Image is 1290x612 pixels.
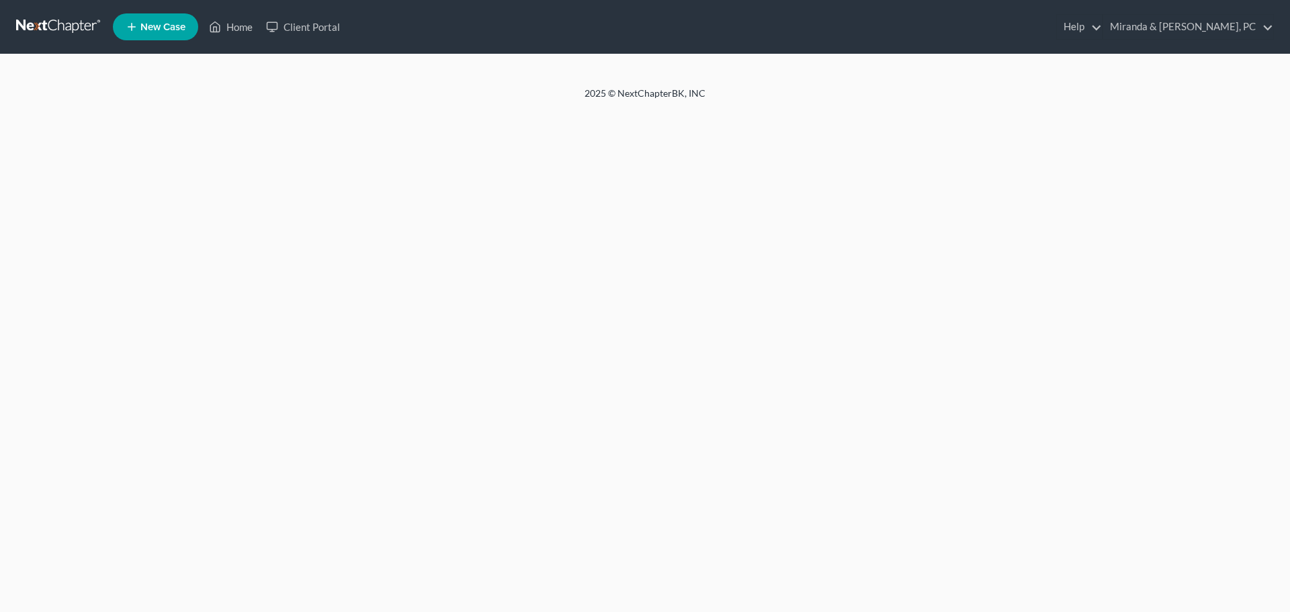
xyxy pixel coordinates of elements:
[113,13,198,40] new-legal-case-button: New Case
[1057,15,1102,39] a: Help
[259,15,347,39] a: Client Portal
[202,15,259,39] a: Home
[1103,15,1273,39] a: Miranda & [PERSON_NAME], PC
[262,87,1028,111] div: 2025 © NextChapterBK, INC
